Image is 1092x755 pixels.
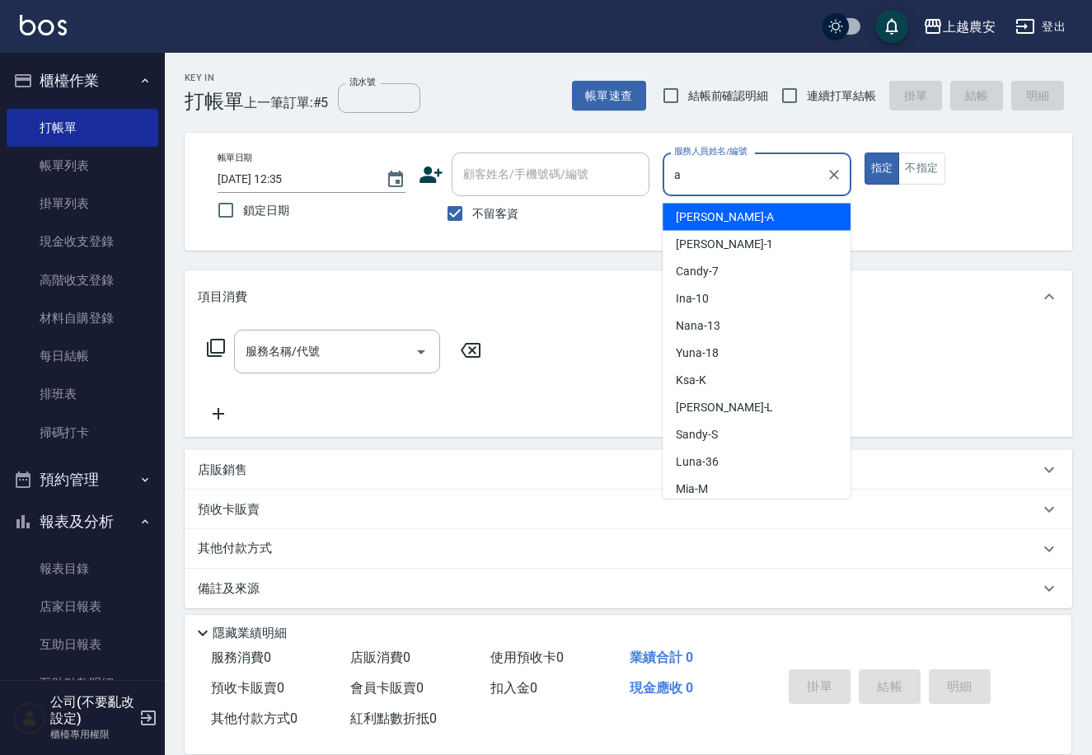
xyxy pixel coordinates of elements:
a: 高階收支登錄 [7,261,158,299]
span: 紅利點數折抵 0 [350,710,437,726]
p: 項目消費 [198,288,247,306]
span: 現金應收 0 [630,680,693,696]
button: save [875,10,908,43]
span: Candy -7 [676,263,719,280]
p: 其他付款方式 [198,540,280,558]
button: 登出 [1009,12,1072,42]
span: Sandy -S [676,426,718,443]
a: 掃碼打卡 [7,414,158,452]
span: 服務消費 0 [211,649,271,665]
input: YYYY/MM/DD hh:mm [218,166,369,193]
span: 扣入金 0 [490,680,537,696]
span: 會員卡販賣 0 [350,680,424,696]
p: 預收卡販賣 [198,501,260,518]
button: Open [408,339,434,365]
span: Ina -10 [676,290,709,307]
span: 店販消費 0 [350,649,410,665]
div: 其他付款方式 [185,529,1072,569]
p: 備註及來源 [198,580,260,598]
span: 連續打單結帳 [807,87,876,105]
label: 帳單日期 [218,152,252,164]
h5: 公司(不要亂改設定) [50,694,134,727]
span: Nana -13 [676,317,720,335]
label: 服務人員姓名/編號 [674,145,747,157]
a: 打帳單 [7,109,158,147]
span: [PERSON_NAME] -L [676,399,773,416]
a: 互助日報表 [7,626,158,664]
h3: 打帳單 [185,90,244,113]
a: 帳單列表 [7,147,158,185]
div: 備註及來源 [185,569,1072,608]
a: 掛單列表 [7,185,158,223]
span: 業績合計 0 [630,649,693,665]
button: Clear [823,163,846,186]
span: Mia -M [676,481,708,498]
span: 不留客資 [472,205,518,223]
span: Luna -36 [676,453,719,471]
div: 預收卡販賣 [185,490,1072,529]
button: 櫃檯作業 [7,59,158,102]
span: Ksa -K [676,372,706,389]
span: 預收卡販賣 0 [211,680,284,696]
h2: Key In [185,73,244,83]
a: 材料自購登錄 [7,299,158,337]
img: Person [13,701,46,734]
span: [PERSON_NAME] -A [676,209,774,226]
button: 預約管理 [7,458,158,501]
p: 店販銷售 [198,462,247,479]
div: 店販銷售 [185,450,1072,490]
a: 現金收支登錄 [7,223,158,260]
button: 不指定 [898,152,944,185]
img: Logo [20,15,67,35]
button: 帳單速查 [572,81,646,111]
span: Yuna -18 [676,345,719,362]
span: 其他付款方式 0 [211,710,298,726]
p: 隱藏業績明細 [213,625,287,642]
a: 排班表 [7,375,158,413]
span: [PERSON_NAME] -1 [676,236,773,253]
a: 店家日報表 [7,588,158,626]
button: 上越農安 [916,10,1002,44]
button: 指定 [865,152,900,185]
span: 使用預收卡 0 [490,649,564,665]
a: 報表目錄 [7,550,158,588]
span: 結帳前確認明細 [688,87,769,105]
p: 櫃檯專用權限 [50,727,134,742]
div: 上越農安 [943,16,996,37]
a: 每日結帳 [7,337,158,375]
button: 報表及分析 [7,500,158,543]
div: 項目消費 [185,270,1072,323]
span: 鎖定日期 [243,202,289,219]
span: 上一筆訂單:#5 [244,92,329,113]
button: Choose date, selected date is 2025-09-21 [376,160,415,199]
label: 流水號 [349,76,375,88]
a: 互助點數明細 [7,664,158,702]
